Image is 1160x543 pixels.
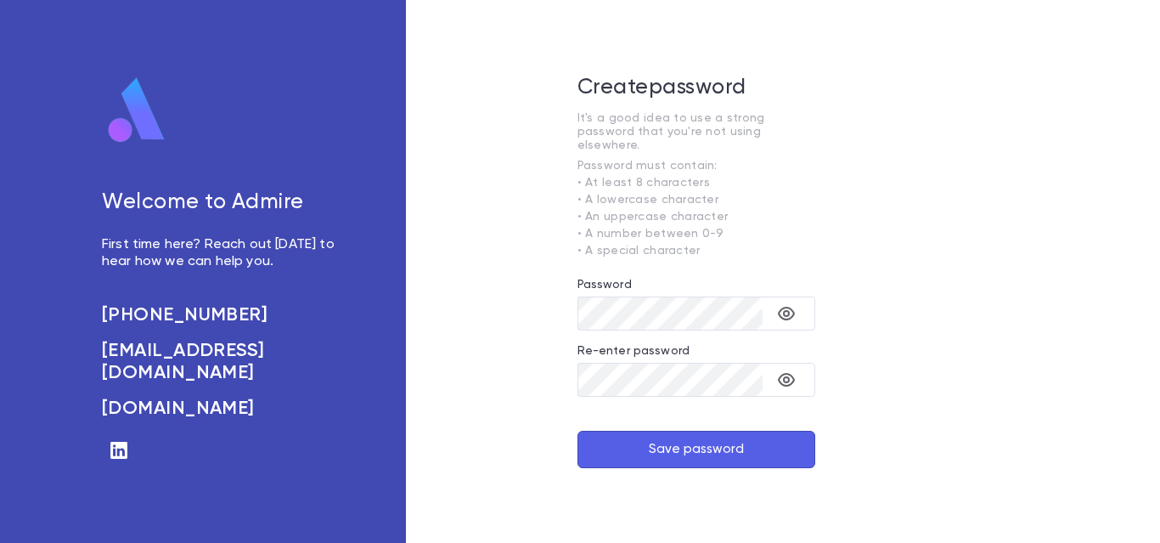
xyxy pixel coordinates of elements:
[577,278,632,291] label: Password
[577,244,815,257] p: • A special character
[577,111,815,152] p: It's a good idea to use a strong password that you're not using elsewhere.
[102,236,338,270] p: First time here? Reach out [DATE] to hear how we can help you.
[102,304,338,326] a: [PHONE_NUMBER]
[577,210,815,223] p: • An uppercase character
[102,398,338,420] a: [DOMAIN_NAME]
[769,363,803,397] button: toggle password visibility
[769,297,803,331] button: toggle password visibility
[577,159,815,173] p: Password must contain:
[577,227,815,240] p: • A number between 0-9
[102,340,338,384] a: [EMAIL_ADDRESS][DOMAIN_NAME]
[577,176,815,189] p: • At least 8 characters
[577,193,815,206] p: • A lowercase character
[577,76,815,101] h5: Create password
[102,190,338,216] h5: Welcome to Admire
[577,344,690,358] label: Re-enter password
[102,76,172,144] img: logo
[577,431,815,468] button: Save password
